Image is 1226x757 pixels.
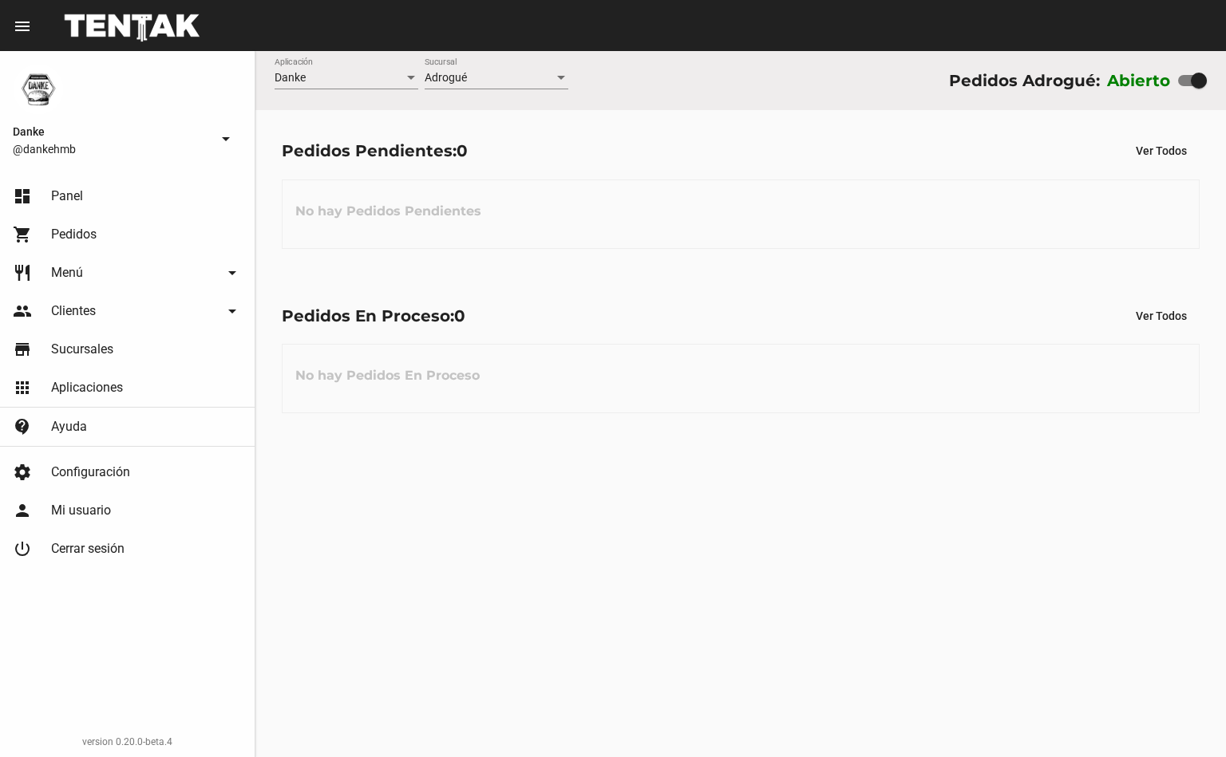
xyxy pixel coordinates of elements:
[13,734,242,750] div: version 0.20.0-beta.4
[13,417,32,436] mat-icon: contact_support
[283,352,492,400] h3: No hay Pedidos En Proceso
[425,71,467,84] span: Adrogué
[13,263,32,282] mat-icon: restaurant
[51,380,123,396] span: Aplicaciones
[1107,68,1171,93] label: Abierto
[949,68,1100,93] div: Pedidos Adrogué:
[283,187,494,235] h3: No hay Pedidos Pendientes
[223,263,242,282] mat-icon: arrow_drop_down
[1159,693,1210,741] iframe: chat widget
[13,378,32,397] mat-icon: apps
[223,302,242,321] mat-icon: arrow_drop_down
[13,141,210,157] span: @dankehmb
[13,463,32,482] mat-icon: settings
[282,303,465,329] div: Pedidos En Proceso:
[457,141,468,160] span: 0
[51,265,83,281] span: Menú
[1136,144,1187,157] span: Ver Todos
[13,64,64,115] img: 1d4517d0-56da-456b-81f5-6111ccf01445.png
[51,341,113,357] span: Sucursales
[216,129,235,148] mat-icon: arrow_drop_down
[1136,310,1187,322] span: Ver Todos
[13,539,32,558] mat-icon: power_settings_new
[51,464,130,480] span: Configuración
[51,419,87,435] span: Ayuda
[275,71,306,84] span: Danke
[13,340,32,359] mat-icon: store
[1123,302,1200,330] button: Ver Todos
[51,303,96,319] span: Clientes
[13,302,32,321] mat-icon: people
[282,138,468,164] div: Pedidos Pendientes:
[13,17,32,36] mat-icon: menu
[51,541,125,557] span: Cerrar sesión
[454,306,465,325] span: 0
[13,187,32,206] mat-icon: dashboard
[1123,136,1200,165] button: Ver Todos
[13,501,32,520] mat-icon: person
[13,122,210,141] span: Danke
[51,188,83,204] span: Panel
[51,227,97,242] span: Pedidos
[13,225,32,244] mat-icon: shopping_cart
[51,503,111,518] span: Mi usuario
